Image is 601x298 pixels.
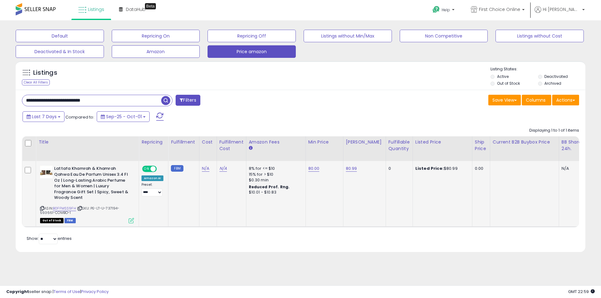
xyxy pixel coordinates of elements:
div: Cost [202,139,214,145]
b: Listed Price: [415,165,444,171]
span: Help [442,7,450,13]
button: Actions [552,95,579,105]
button: Last 7 Days [23,111,64,122]
div: Fulfillable Quantity [388,139,410,152]
span: OFF [156,166,166,172]
i: Get Help [432,6,440,13]
span: DataHub [126,6,146,13]
div: 0 [388,166,408,171]
div: N/A [562,166,582,171]
button: Deactivated & In Stock [16,45,104,58]
button: Listings without Min/Max [304,30,392,42]
span: Hi [PERSON_NAME] [543,6,580,13]
button: Amazon [112,45,200,58]
label: Deactivated [544,74,568,79]
span: Listings [88,6,104,13]
label: Out of Stock [497,81,520,86]
a: N/A [219,165,227,172]
span: Sep-25 - Oct-01 [106,114,142,120]
span: Columns [526,97,546,103]
a: 80.00 [308,165,320,172]
div: Ship Price [475,139,487,152]
div: Tooltip anchor [145,3,156,9]
div: $0.30 min [249,177,301,183]
span: FBM [64,218,76,223]
div: BB Share 24h. [562,139,584,152]
button: Repricing Off [208,30,296,42]
div: 8% for <= $10 [249,166,301,171]
span: Compared to: [65,114,94,120]
span: First Choice Online [479,6,520,13]
button: Price amazon [208,45,296,58]
div: Clear All Filters [22,79,50,85]
div: $10.01 - $10.83 [249,190,301,195]
button: Sep-25 - Oct-01 [97,111,150,122]
small: FBM [171,165,183,172]
button: Repricing On [112,30,200,42]
div: Fulfillment [171,139,196,145]
h5: Listings [33,68,57,77]
div: Current B2B Buybox Price [493,139,556,145]
div: Amazon AI [141,175,163,181]
div: [PERSON_NAME] [346,139,383,145]
div: 0.00 [475,166,485,171]
div: Repricing [141,139,166,145]
button: Columns [522,95,551,105]
div: Amazon Fees [249,139,303,145]
a: Hi [PERSON_NAME] [535,6,585,20]
div: ASIN: [40,166,134,222]
button: Filters [176,95,200,106]
p: Listing States: [491,66,585,72]
div: Title [39,139,136,145]
div: Listed Price [415,139,470,145]
button: Non Competitive [400,30,488,42]
span: Last 7 Days [32,114,57,120]
label: Active [497,74,509,79]
button: Listings without Cost [496,30,584,42]
small: Amazon Fees. [249,145,253,151]
button: Save View [488,95,521,105]
div: Min Price [308,139,341,145]
div: Fulfillment Cost [219,139,244,152]
div: Preset: [141,183,163,197]
button: Default [16,30,104,42]
img: 313vRFshYVL._SL40_.jpg [40,166,53,178]
a: N/A [202,165,209,172]
a: 80.99 [346,165,357,172]
span: All listings that are currently out of stock and unavailable for purchase on Amazon [40,218,64,223]
a: B0FFMSS9FH [53,206,76,211]
b: Lattafa Khamrah & Khamrah Qahwa Eau De Parfum Unisex 3.4 Fl Oz | Long-Lasting Arabic Perfume for ... [54,166,130,202]
div: 15% for > $10 [249,172,301,177]
div: Displaying 1 to 1 of 1 items [529,128,579,134]
a: Help [428,1,461,20]
span: | SKU: PE-LT-U-737194-593661-COMBO-1 [40,206,120,215]
b: Reduced Prof. Rng. [249,184,290,189]
span: ON [143,166,151,172]
div: $80.99 [415,166,467,171]
span: Show: entries [27,235,72,241]
label: Archived [544,81,561,86]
